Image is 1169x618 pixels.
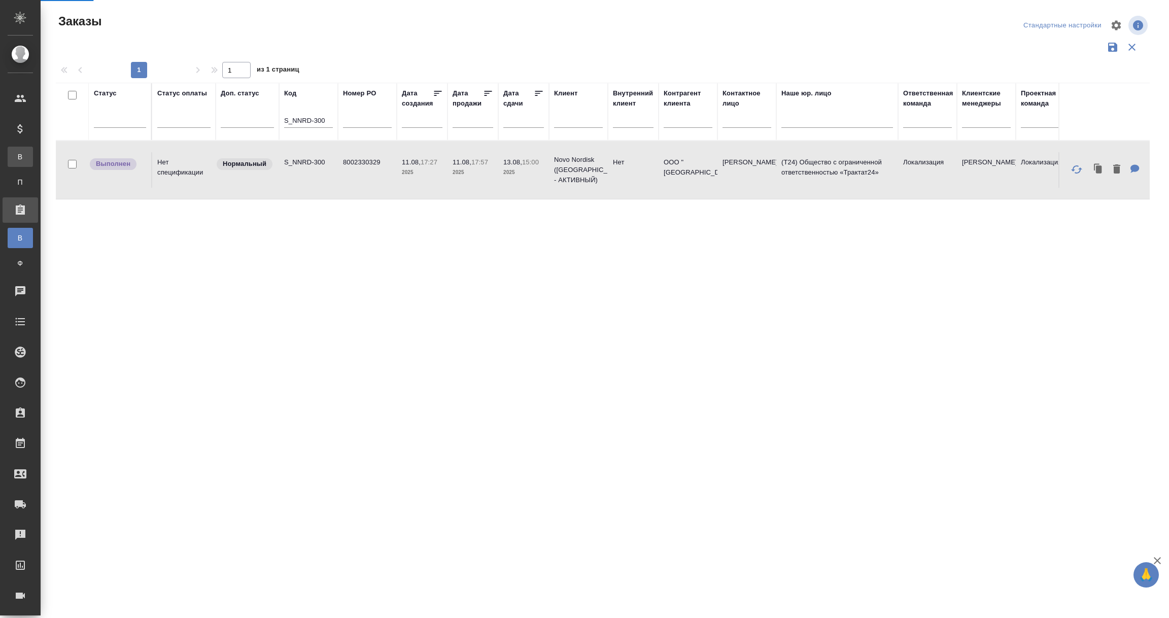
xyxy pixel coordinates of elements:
[402,167,442,178] p: 2025
[453,158,471,166] p: 11.08,
[503,167,544,178] p: 2025
[503,158,522,166] p: 13.08,
[503,88,534,109] div: Дата сдачи
[723,88,771,109] div: Контактное лицо
[471,158,488,166] p: 17:57
[96,159,130,169] p: Выполнен
[284,157,333,167] p: S_NNRD-300
[453,167,493,178] p: 2025
[1138,564,1155,586] span: 🙏
[717,152,776,188] td: [PERSON_NAME]
[402,88,433,109] div: Дата создания
[962,88,1011,109] div: Клиентские менеджеры
[8,253,33,273] a: Ф
[1103,38,1122,57] button: Сохранить фильтры
[89,157,146,171] div: Выставляет ПМ после сдачи и проведения начислений. Последний этап для ПМа
[8,147,33,167] a: В
[257,63,299,78] span: из 1 страниц
[1128,16,1150,35] span: Посмотреть информацию
[421,158,437,166] p: 17:27
[1064,157,1089,182] button: Обновить
[613,157,654,167] p: Нет
[1021,88,1070,109] div: Проектная команда
[522,158,539,166] p: 15:00
[13,152,28,162] span: В
[1089,159,1108,180] button: Клонировать
[664,157,712,178] p: ООО "[GEOGRAPHIC_DATA]"
[8,172,33,192] a: П
[554,88,577,98] div: Клиент
[1122,38,1142,57] button: Сбросить фильтры
[1021,18,1104,33] div: split button
[8,228,33,248] a: В
[13,233,28,243] span: В
[898,152,957,188] td: Локализация
[223,159,266,169] p: Нормальный
[1108,159,1125,180] button: Удалить
[221,88,259,98] div: Доп. статус
[13,258,28,268] span: Ф
[1016,152,1075,188] td: Локализация
[453,88,483,109] div: Дата продажи
[338,152,397,188] td: 8002330329
[343,88,376,98] div: Номер PO
[152,152,216,188] td: Нет спецификации
[664,88,712,109] div: Контрагент клиента
[1133,562,1159,588] button: 🙏
[157,88,207,98] div: Статус оплаты
[1104,13,1128,38] span: Настроить таблицу
[402,158,421,166] p: 11.08,
[284,88,296,98] div: Код
[554,155,603,185] p: Novo Nordisk ([GEOGRAPHIC_DATA] - АКТИВНЫЙ)
[957,152,1016,188] td: [PERSON_NAME]
[776,152,898,188] td: (T24) Общество с ограниченной ответственностью «Трактат24»
[13,177,28,187] span: П
[56,13,101,29] span: Заказы
[781,88,832,98] div: Наше юр. лицо
[613,88,654,109] div: Внутренний клиент
[94,88,117,98] div: Статус
[903,88,953,109] div: Ответственная команда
